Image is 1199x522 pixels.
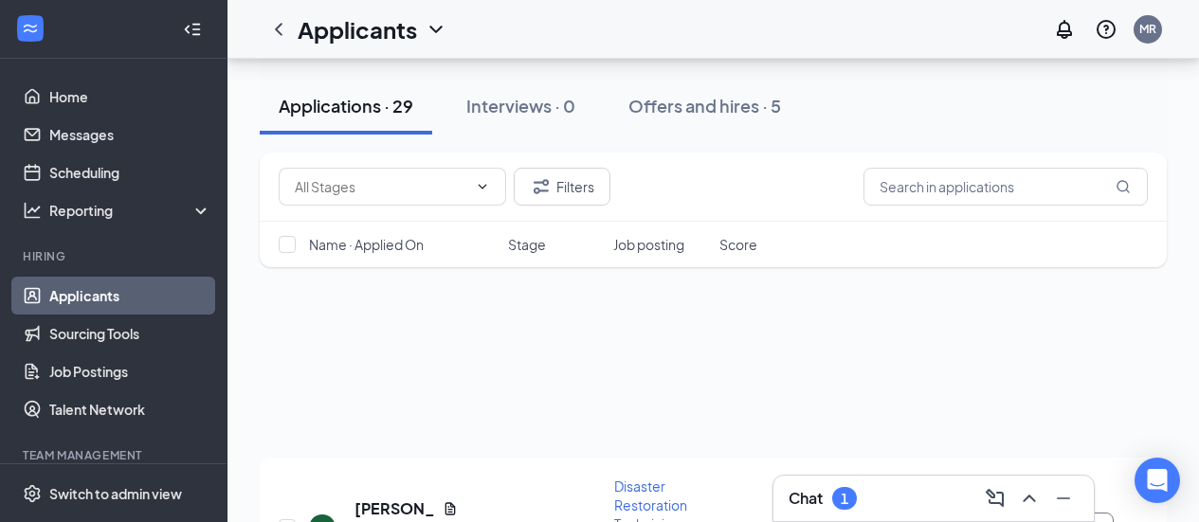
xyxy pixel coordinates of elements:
h5: [PERSON_NAME] [354,498,435,519]
button: ComposeMessage [980,483,1010,513]
svg: Settings [23,484,42,503]
div: Team Management [23,447,208,463]
div: Open Intercom Messenger [1135,458,1180,503]
svg: ChevronLeft [267,18,290,41]
svg: Notifications [1053,18,1076,41]
svg: ChevronDown [475,179,490,194]
a: Messages [49,116,211,153]
svg: ChevronDown [425,18,447,41]
svg: Document [443,501,458,516]
a: Talent Network [49,390,211,428]
button: Minimize [1048,483,1079,513]
div: Hiring [23,248,208,264]
div: Applications · 29 [279,94,413,117]
svg: MagnifyingGlass [1116,179,1131,194]
svg: ComposeMessage [984,487,1007,510]
h3: Chat [789,488,823,509]
span: Stage [508,235,546,254]
input: Search in applications [863,168,1148,206]
span: Job posting [613,235,684,254]
button: Filter Filters [514,168,610,206]
svg: Minimize [1052,487,1075,510]
h1: Applicants [298,13,417,45]
div: MR [1139,21,1156,37]
a: Job Postings [49,352,211,390]
span: Score [719,235,757,254]
div: Offers and hires · 5 [628,94,781,117]
span: Name · Applied On [309,235,424,254]
a: Sourcing Tools [49,315,211,352]
button: ChevronUp [1014,483,1045,513]
div: 1 [841,491,848,507]
a: Home [49,78,211,116]
a: Applicants [49,277,211,315]
svg: Filter [530,175,553,198]
div: Reporting [49,201,212,220]
svg: ChevronUp [1018,487,1041,510]
svg: Collapse [183,20,202,39]
svg: QuestionInfo [1095,18,1117,41]
a: Scheduling [49,153,211,191]
input: All Stages [295,176,467,197]
svg: WorkstreamLogo [21,19,40,38]
svg: Analysis [23,201,42,220]
div: Interviews · 0 [466,94,575,117]
div: Switch to admin view [49,484,182,503]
